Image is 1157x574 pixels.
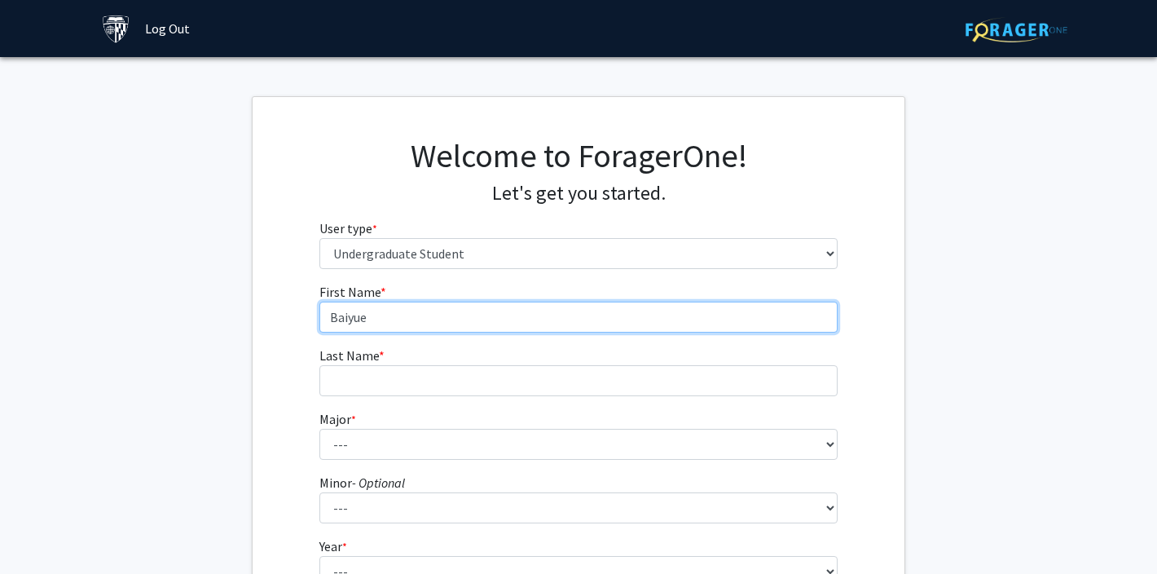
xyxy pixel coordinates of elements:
[12,501,69,562] iframe: Chat
[319,473,405,492] label: Minor
[966,17,1067,42] img: ForagerOne Logo
[319,136,838,175] h1: Welcome to ForagerOne!
[319,284,381,300] span: First Name
[319,536,347,556] label: Year
[319,219,377,238] label: User type
[319,182,838,205] h4: Let's get you started.
[352,475,405,491] i: - Optional
[319,409,356,429] label: Major
[102,15,130,43] img: Johns Hopkins University Logo
[319,347,379,364] span: Last Name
